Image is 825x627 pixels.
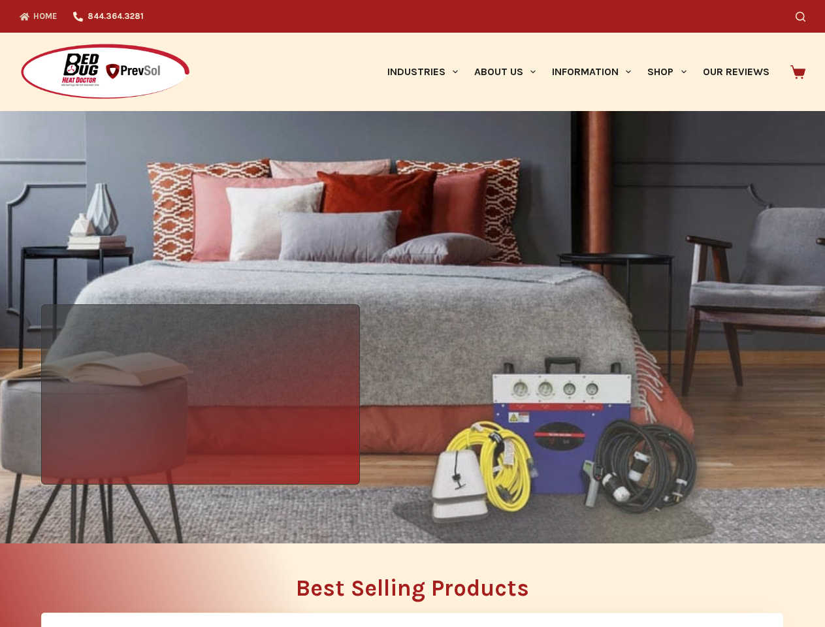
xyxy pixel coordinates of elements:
[379,33,466,111] a: Industries
[694,33,777,111] a: Our Reviews
[544,33,639,111] a: Information
[796,12,805,22] button: Search
[379,33,777,111] nav: Primary
[466,33,543,111] a: About Us
[639,33,694,111] a: Shop
[41,577,784,600] h2: Best Selling Products
[20,43,191,101] img: Prevsol/Bed Bug Heat Doctor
